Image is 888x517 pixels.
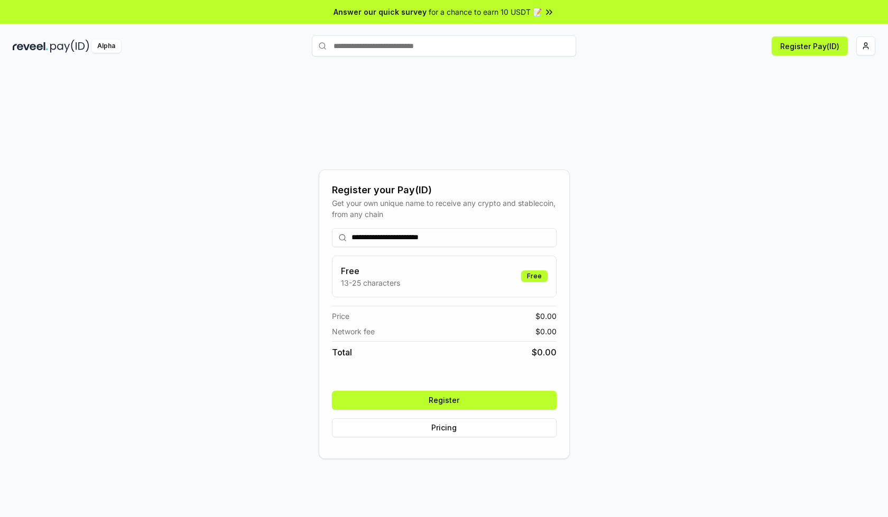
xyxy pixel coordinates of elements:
span: Network fee [332,326,375,337]
span: Answer our quick survey [334,6,427,17]
span: for a chance to earn 10 USDT 📝 [429,6,542,17]
img: reveel_dark [13,40,48,53]
span: Price [332,311,349,322]
button: Pricing [332,418,557,437]
span: $ 0.00 [535,326,557,337]
span: $ 0.00 [535,311,557,322]
div: Get your own unique name to receive any crypto and stablecoin, from any chain [332,198,557,220]
div: Free [521,270,548,282]
button: Register Pay(ID) [772,36,848,55]
span: Total [332,346,352,359]
button: Register [332,391,557,410]
p: 13-25 characters [341,277,400,288]
div: Register your Pay(ID) [332,183,557,198]
span: $ 0.00 [532,346,557,359]
img: pay_id [50,40,89,53]
h3: Free [341,265,400,277]
div: Alpha [91,40,121,53]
